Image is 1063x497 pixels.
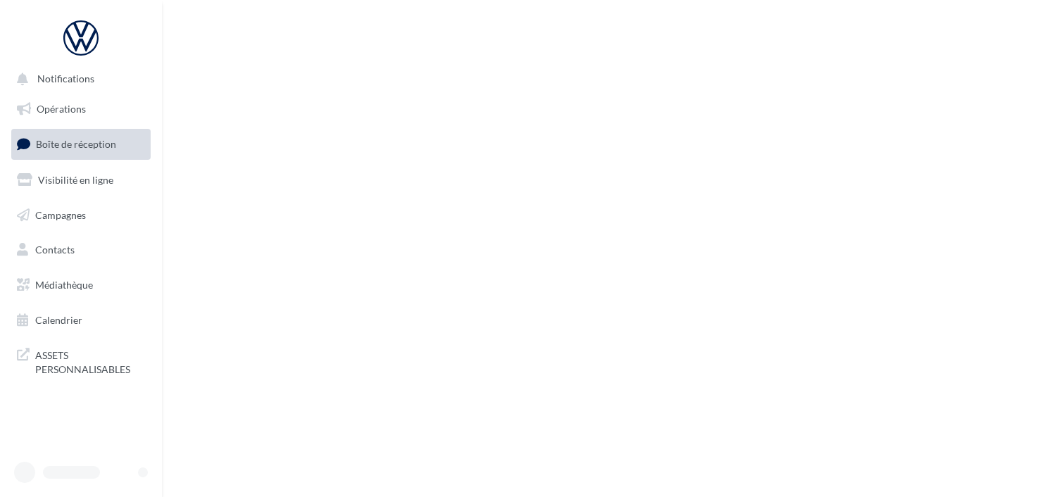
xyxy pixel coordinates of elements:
a: Opérations [8,94,153,124]
a: ASSETS PERSONNALISABLES [8,340,153,382]
a: Médiathèque [8,270,153,300]
a: Campagnes [8,201,153,230]
a: Contacts [8,235,153,265]
span: Campagnes [35,208,86,220]
span: Visibilité en ligne [38,174,113,186]
a: Calendrier [8,306,153,335]
span: Notifications [37,73,94,85]
a: Boîte de réception [8,129,153,159]
span: Contacts [35,244,75,256]
span: Calendrier [35,314,82,326]
span: ASSETS PERSONNALISABLES [35,346,145,376]
a: Visibilité en ligne [8,165,153,195]
span: Boîte de réception [36,138,116,150]
span: Médiathèque [35,279,93,291]
span: Opérations [37,103,86,115]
